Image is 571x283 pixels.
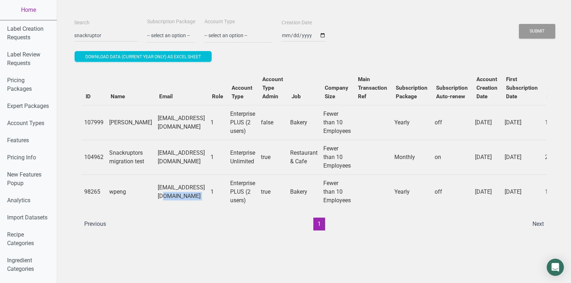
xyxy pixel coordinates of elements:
[325,85,348,100] b: Company Size
[396,85,428,100] b: Subscription Package
[232,85,252,100] b: Account Type
[258,105,287,140] td: false
[320,174,354,209] td: Fewer than 10 Employees
[106,174,155,209] td: wpeng
[227,174,258,209] td: Enterprise PLUS (2 users)
[287,174,320,209] td: Bakery
[472,105,502,140] td: [DATE]
[476,76,497,100] b: Account Creation Date
[155,174,208,209] td: [EMAIL_ADDRESS][DOMAIN_NAME]
[155,105,208,140] td: [EMAIL_ADDRESS][DOMAIN_NAME]
[282,19,312,26] label: Creation Date
[208,105,227,140] td: 1
[86,93,91,100] b: ID
[227,105,258,140] td: Enterprise PLUS (2 users)
[74,19,90,26] label: Search
[204,18,235,25] label: Account Type
[502,140,542,174] td: [DATE]
[547,259,564,276] div: Open Intercom Messenger
[159,93,173,100] b: Email
[106,105,155,140] td: [PERSON_NAME]
[391,174,432,209] td: Yearly
[106,140,155,174] td: Snackruptors migration test
[227,140,258,174] td: Enterprise Unlimited
[287,105,320,140] td: Bakery
[358,76,387,100] b: Main Transaction Ref
[432,105,472,140] td: off
[85,54,201,59] span: Download data (current year only) as excel sheet
[262,76,283,100] b: Account Type Admin
[155,140,208,174] td: [EMAIL_ADDRESS][DOMAIN_NAME]
[519,24,555,39] button: Submit
[502,105,542,140] td: [DATE]
[287,140,320,174] td: Restaurant & Cafe
[74,64,554,238] div: Users
[258,140,287,174] td: true
[81,105,106,140] td: 107999
[258,174,287,209] td: true
[320,105,354,140] td: Fewer than 10 Employees
[292,93,301,100] b: Job
[472,174,502,209] td: [DATE]
[391,105,432,140] td: Yearly
[436,85,468,100] b: Subscription Auto-renew
[75,51,212,62] button: Download data (current year only) as excel sheet
[472,140,502,174] td: [DATE]
[502,174,542,209] td: [DATE]
[212,93,223,100] b: Role
[313,218,325,230] button: 1
[147,18,195,25] label: Subscription Package
[320,140,354,174] td: Fewer than 10 Employees
[81,218,547,230] div: Page navigation example
[432,140,472,174] td: on
[391,140,432,174] td: Monthly
[208,174,227,209] td: 1
[208,140,227,174] td: 1
[111,93,125,100] b: Name
[506,76,538,100] b: First Subscription Date
[81,140,106,174] td: 104962
[81,174,106,209] td: 98265
[432,174,472,209] td: off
